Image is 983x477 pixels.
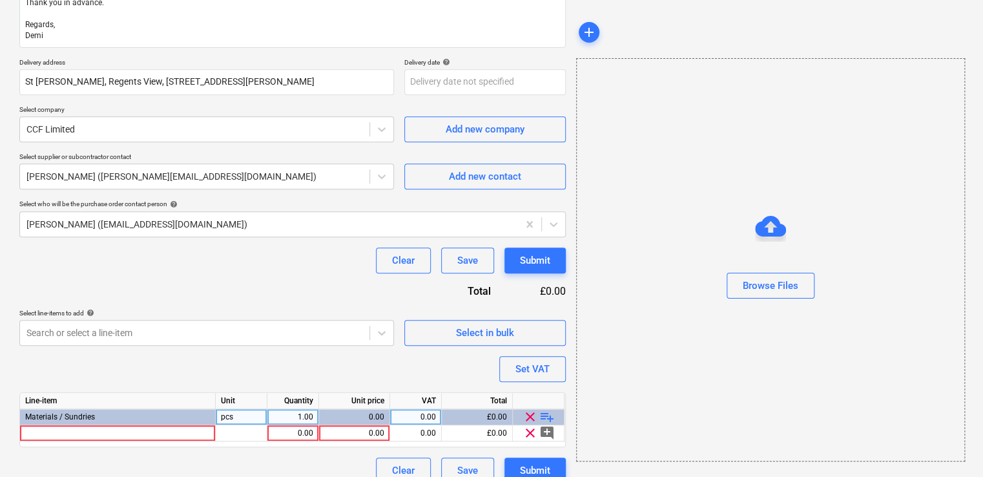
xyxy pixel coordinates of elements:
[442,393,513,409] div: Total
[25,412,95,421] span: Materials / Sundries
[20,393,216,409] div: Line-item
[440,58,450,66] span: help
[446,121,524,138] div: Add new company
[523,425,538,441] span: clear
[441,248,494,273] button: Save
[449,168,521,185] div: Add new contact
[456,324,514,341] div: Select in bulk
[442,425,513,441] div: £0.00
[743,277,798,294] div: Browse Files
[19,69,394,95] input: Delivery address
[515,361,550,377] div: Set VAT
[395,409,436,425] div: 0.00
[216,409,267,425] div: pcs
[404,320,566,346] button: Select in bulk
[457,252,478,269] div: Save
[404,164,566,189] button: Add new contact
[581,25,597,40] span: add
[499,356,566,382] button: Set VAT
[267,393,319,409] div: Quantity
[395,425,436,441] div: 0.00
[576,58,965,461] div: Browse Files
[167,200,178,208] span: help
[324,409,384,425] div: 0.00
[216,393,267,409] div: Unit
[404,69,566,95] input: Delivery date not specified
[539,409,555,425] span: playlist_add
[392,252,415,269] div: Clear
[324,425,384,441] div: 0.00
[398,284,512,299] div: Total
[19,153,394,164] p: Select supplier or subcontractor contact
[273,409,313,425] div: 1.00
[539,425,555,441] span: add_comment
[19,58,394,69] p: Delivery address
[19,200,566,208] div: Select who will be the purchase order contact person
[442,409,513,425] div: £0.00
[727,273,814,299] button: Browse Files
[404,58,566,67] div: Delivery date
[376,248,431,273] button: Clear
[19,309,394,317] div: Select line-items to add
[273,425,313,441] div: 0.00
[404,116,566,142] button: Add new company
[504,248,566,273] button: Submit
[520,252,550,269] div: Submit
[319,393,390,409] div: Unit price
[390,393,442,409] div: VAT
[512,284,566,299] div: £0.00
[84,309,94,317] span: help
[523,409,538,425] span: clear
[19,105,394,116] p: Select company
